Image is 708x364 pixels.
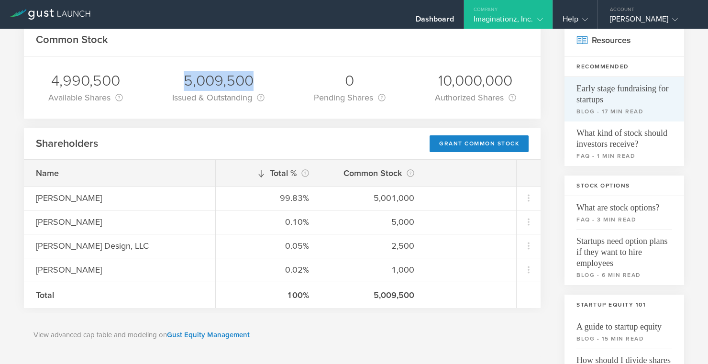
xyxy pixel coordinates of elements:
[610,14,691,29] div: [PERSON_NAME]
[36,192,203,204] div: [PERSON_NAME]
[576,77,672,105] span: Early stage fundraising for startups
[430,135,529,152] div: Grant Common Stock
[576,215,672,224] small: faq - 3 min read
[576,230,672,269] span: Startups need option plans if they want to hire employees
[333,192,414,204] div: 5,001,000
[564,176,684,196] h3: Stock Options
[564,56,684,77] h3: Recommended
[228,192,309,204] div: 99.83%
[563,14,588,29] div: Help
[314,71,386,91] div: 0
[36,33,108,47] h2: Common Stock
[36,137,98,151] h2: Shareholders
[576,121,672,150] span: What kind of stock should investors receive?
[333,216,414,228] div: 5,000
[564,230,684,285] a: Startups need option plans if they want to hire employeesblog - 6 min read
[48,71,123,91] div: 4,990,500
[36,216,203,228] div: [PERSON_NAME]
[564,77,684,121] a: Early stage fundraising for startupsblog - 17 min read
[564,24,684,56] h2: Resources
[333,264,414,276] div: 1,000
[564,196,684,230] a: What are stock options?faq - 3 min read
[576,315,672,332] span: A guide to startup equity
[333,166,414,180] div: Common Stock
[333,240,414,252] div: 2,500
[314,91,386,104] div: Pending Shares
[228,240,309,252] div: 0.05%
[435,71,516,91] div: 10,000,000
[167,331,250,339] a: Gust Equity Management
[36,167,203,179] div: Name
[36,240,203,252] div: [PERSON_NAME] Design, LLC
[228,216,309,228] div: 0.10%
[333,289,414,301] div: 5,009,500
[36,289,203,301] div: Total
[228,289,309,301] div: 100%
[576,196,672,213] span: What are stock options?
[33,330,531,341] p: View advanced cap table and modeling on
[435,91,516,104] div: Authorized Shares
[474,14,543,29] div: Imaginationz, Inc.
[36,264,203,276] div: [PERSON_NAME]
[576,334,672,343] small: blog - 15 min read
[228,264,309,276] div: 0.02%
[576,271,672,279] small: blog - 6 min read
[564,295,684,315] h3: Startup Equity 101
[172,91,265,104] div: Issued & Outstanding
[576,107,672,116] small: blog - 17 min read
[564,121,684,166] a: What kind of stock should investors receive?faq - 1 min read
[228,166,309,180] div: Total %
[564,315,684,349] a: A guide to startup equityblog - 15 min read
[48,91,123,104] div: Available Shares
[416,14,454,29] div: Dashboard
[172,71,265,91] div: 5,009,500
[576,152,672,160] small: faq - 1 min read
